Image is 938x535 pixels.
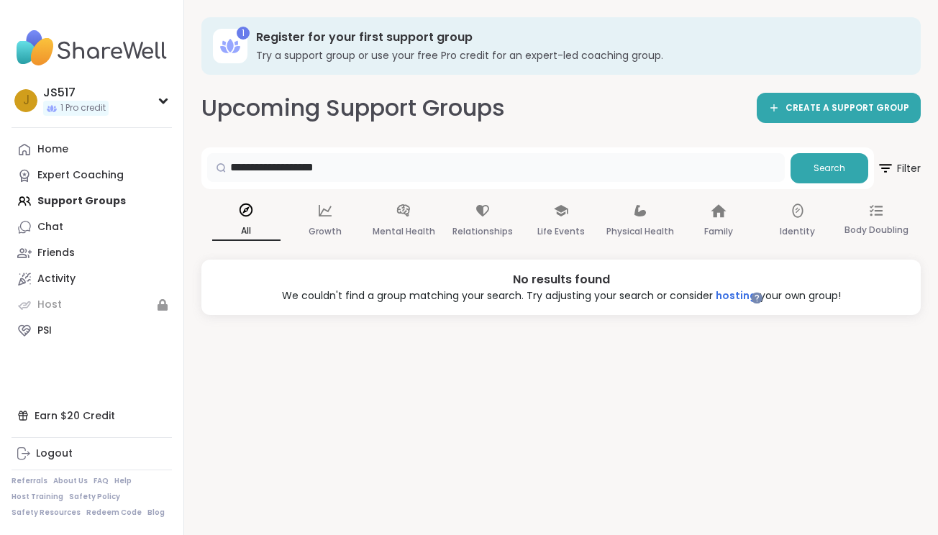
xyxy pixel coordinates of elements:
[786,102,909,114] span: CREATE A SUPPORT GROUP
[12,403,172,429] div: Earn $20 Credit
[256,48,901,63] h3: Try a support group or use your free Pro credit for an expert-led coaching group.
[37,298,62,312] div: Host
[36,447,73,461] div: Logout
[877,151,921,186] span: Filter
[716,288,757,303] a: hosting
[452,223,513,240] p: Relationships
[606,223,674,240] p: Physical Health
[757,93,921,123] a: CREATE A SUPPORT GROUP
[12,163,172,188] a: Expert Coaching
[309,223,342,240] p: Growth
[537,223,585,240] p: Life Events
[12,214,172,240] a: Chat
[147,508,165,518] a: Blog
[751,292,762,303] iframe: Spotlight
[12,240,172,266] a: Friends
[201,92,505,124] h2: Upcoming Support Groups
[23,91,29,110] span: J
[37,142,68,157] div: Home
[114,476,132,486] a: Help
[12,492,63,502] a: Host Training
[373,223,435,240] p: Mental Health
[12,508,81,518] a: Safety Resources
[37,168,124,183] div: Expert Coaching
[86,508,142,518] a: Redeem Code
[212,222,281,241] p: All
[43,85,109,101] div: JS517
[704,223,733,240] p: Family
[37,246,75,260] div: Friends
[213,271,909,288] div: No results found
[256,29,901,45] h3: Register for your first support group
[12,318,172,344] a: PSI
[12,23,172,73] img: ShareWell Nav Logo
[213,288,909,303] div: We couldn't find a group matching your search. Try adjusting your search or consider your own group!
[60,102,106,114] span: 1 Pro credit
[94,476,109,486] a: FAQ
[12,441,172,467] a: Logout
[53,476,88,486] a: About Us
[12,266,172,292] a: Activity
[791,153,868,183] button: Search
[69,492,120,502] a: Safety Policy
[814,162,845,175] span: Search
[780,223,815,240] p: Identity
[37,324,52,338] div: PSI
[237,27,250,40] div: 1
[37,272,76,286] div: Activity
[12,137,172,163] a: Home
[877,147,921,189] button: Filter
[12,292,172,318] a: Host
[844,221,909,239] p: Body Doubling
[12,476,47,486] a: Referrals
[37,220,63,234] div: Chat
